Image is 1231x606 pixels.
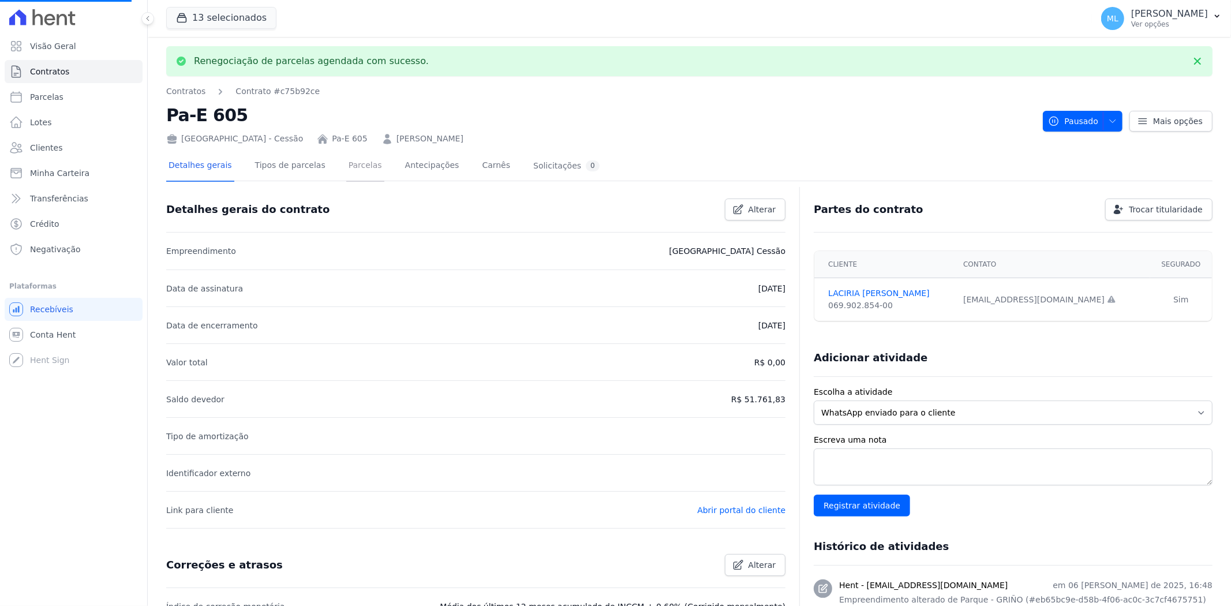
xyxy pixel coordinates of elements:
th: Segurado [1150,251,1212,278]
span: Conta Hent [30,329,76,341]
span: Recebíveis [30,304,73,315]
button: ML [PERSON_NAME] Ver opções [1092,2,1231,35]
div: [GEOGRAPHIC_DATA] - Cessão [166,133,303,145]
a: Abrir portal do cliente [697,506,785,515]
th: Cliente [814,251,956,278]
span: Clientes [30,142,62,154]
div: 069.902.854-00 [828,300,949,312]
h3: Correções e atrasos [166,558,283,572]
span: Alterar [749,204,776,215]
p: Tipo de amortização [166,429,249,443]
div: [EMAIL_ADDRESS][DOMAIN_NAME] [963,294,1143,306]
label: Escreva uma nota [814,434,1213,446]
h3: Adicionar atividade [814,351,927,365]
td: Sim [1150,278,1212,321]
h2: Pa-E 605 [166,102,1034,128]
p: [GEOGRAPHIC_DATA] Cessão [669,244,785,258]
p: em 06 [PERSON_NAME] de 2025, 16:48 [1053,579,1213,592]
span: Negativação [30,244,81,255]
h3: Detalhes gerais do contrato [166,203,330,216]
a: Lotes [5,111,143,134]
p: Link para cliente [166,503,233,517]
p: [DATE] [758,282,785,295]
span: Transferências [30,193,88,204]
a: Clientes [5,136,143,159]
a: Transferências [5,187,143,210]
a: Tipos de parcelas [253,151,328,182]
a: Crédito [5,212,143,235]
a: Trocar titularidade [1105,199,1213,220]
span: Visão Geral [30,40,76,52]
a: Mais opções [1129,111,1213,132]
input: Registrar atividade [814,495,910,517]
a: Carnês [480,151,512,182]
p: Valor total [166,356,208,369]
p: Empreendimento [166,244,236,258]
a: Contrato #c75b92ce [235,85,320,98]
a: Alterar [725,199,786,220]
a: Contratos [5,60,143,83]
h3: Partes do contrato [814,203,923,216]
a: Parcelas [346,151,384,182]
span: Pausado [1048,111,1098,132]
a: [PERSON_NAME] [396,133,463,145]
button: 13 selecionados [166,7,276,29]
a: Visão Geral [5,35,143,58]
span: Contratos [30,66,69,77]
p: Renegociação de parcelas agendada com sucesso. [194,55,429,67]
span: ML [1107,14,1118,23]
a: Alterar [725,554,786,576]
p: [PERSON_NAME] [1131,8,1208,20]
a: Conta Hent [5,323,143,346]
span: Mais opções [1153,115,1203,127]
span: Minha Carteira [30,167,89,179]
a: Antecipações [403,151,462,182]
a: Solicitações0 [531,151,602,182]
a: Recebíveis [5,298,143,321]
span: Trocar titularidade [1129,204,1203,215]
a: Negativação [5,238,143,261]
p: Ver opções [1131,20,1208,29]
span: Alterar [749,559,776,571]
nav: Breadcrumb [166,85,320,98]
nav: Breadcrumb [166,85,1034,98]
span: Lotes [30,117,52,128]
h3: Hent - [EMAIL_ADDRESS][DOMAIN_NAME] [839,579,1008,592]
p: Data de encerramento [166,319,258,332]
div: Plataformas [9,279,138,293]
a: Contratos [166,85,205,98]
th: Contato [956,251,1150,278]
div: 0 [586,160,600,171]
div: Solicitações [533,160,600,171]
a: Parcelas [5,85,143,109]
h3: Histórico de atividades [814,540,949,553]
label: Escolha a atividade [814,386,1213,398]
p: Identificador externo [166,466,250,480]
button: Pausado [1043,111,1123,132]
p: Saldo devedor [166,392,225,406]
a: Pa-E 605 [332,133,367,145]
p: R$ 0,00 [754,356,785,369]
a: LACIRIA [PERSON_NAME] [828,287,949,300]
span: Crédito [30,218,59,230]
span: Parcelas [30,91,63,103]
p: Data de assinatura [166,282,243,295]
p: R$ 51.761,83 [731,392,785,406]
a: Detalhes gerais [166,151,234,182]
p: [DATE] [758,319,785,332]
a: Minha Carteira [5,162,143,185]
